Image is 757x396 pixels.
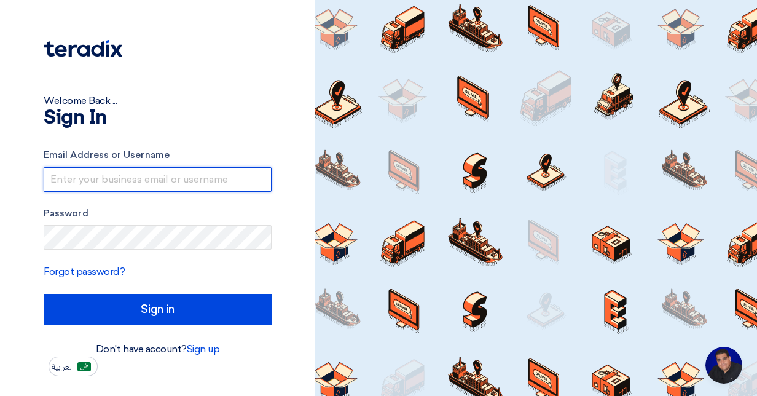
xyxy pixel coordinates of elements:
[52,363,74,371] span: العربية
[44,148,272,162] label: Email Address or Username
[44,266,125,277] a: Forgot password?
[44,108,272,128] h1: Sign In
[705,347,742,384] a: Open chat
[44,207,272,221] label: Password
[77,362,91,371] img: ar-AR.png
[44,40,122,57] img: Teradix logo
[49,357,98,376] button: العربية
[44,342,272,357] div: Don't have account?
[44,167,272,192] input: Enter your business email or username
[44,294,272,325] input: Sign in
[187,343,220,355] a: Sign up
[44,93,272,108] div: Welcome Back ...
